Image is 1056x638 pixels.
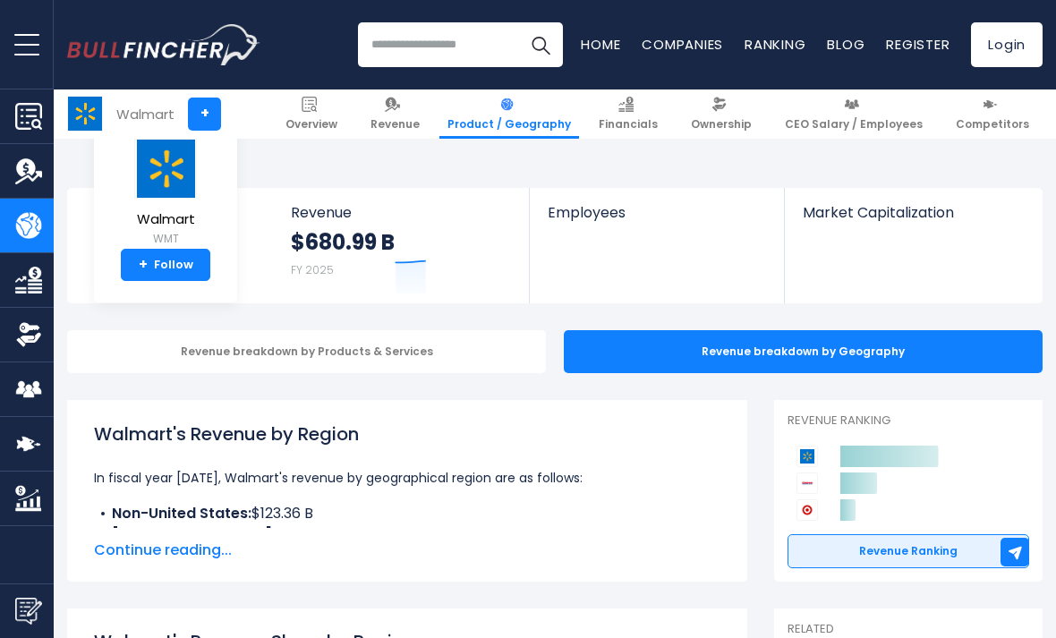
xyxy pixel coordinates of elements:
[886,35,950,54] a: Register
[788,622,1029,637] p: Related
[15,321,42,348] img: Ownership
[291,228,395,256] strong: $680.99 B
[788,534,1029,568] a: Revenue Ranking
[362,89,428,139] a: Revenue
[803,204,1023,221] span: Market Capitalization
[548,204,767,221] span: Employees
[139,257,148,273] strong: +
[827,35,864,54] a: Blog
[599,117,658,132] span: Financials
[67,330,546,373] div: Revenue breakdown by Products & Services
[691,117,752,132] span: Ownership
[785,117,923,132] span: CEO Salary / Employees
[112,503,251,523] b: Non-United States:
[68,97,102,131] img: WMT logo
[94,467,720,489] p: In fiscal year [DATE], Walmart's revenue by geographical region are as follows:
[788,413,1029,429] p: Revenue Ranking
[94,421,720,447] h1: Walmart's Revenue by Region
[796,472,818,494] img: Costco Wholesale Corporation competitors logo
[121,249,210,281] a: +Follow
[134,139,197,199] img: WMT logo
[94,503,720,524] li: $123.36 B
[564,330,1043,373] div: Revenue breakdown by Geography
[439,89,579,139] a: Product / Geography
[581,35,620,54] a: Home
[134,212,197,227] span: Walmart
[530,188,785,251] a: Employees
[291,204,512,221] span: Revenue
[112,524,276,545] b: [GEOGRAPHIC_DATA]:
[134,231,197,247] small: WMT
[796,499,818,521] img: Target Corporation competitors logo
[777,89,931,139] a: CEO Salary / Employees
[133,138,198,250] a: Walmart WMT
[971,22,1043,67] a: Login
[273,188,530,303] a: Revenue $680.99 B FY 2025
[285,117,337,132] span: Overview
[785,188,1041,251] a: Market Capitalization
[956,117,1029,132] span: Competitors
[518,22,563,67] button: Search
[67,24,260,65] img: Bullfincher logo
[188,98,221,131] a: +
[447,117,571,132] span: Product / Geography
[291,262,334,277] small: FY 2025
[948,89,1037,139] a: Competitors
[745,35,805,54] a: Ranking
[94,540,720,561] span: Continue reading...
[796,446,818,467] img: Walmart competitors logo
[683,89,760,139] a: Ownership
[277,89,345,139] a: Overview
[370,117,420,132] span: Revenue
[94,524,720,546] li: $557.62 B
[642,35,723,54] a: Companies
[116,104,175,124] div: Walmart
[591,89,666,139] a: Financials
[67,24,260,65] a: Go to homepage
